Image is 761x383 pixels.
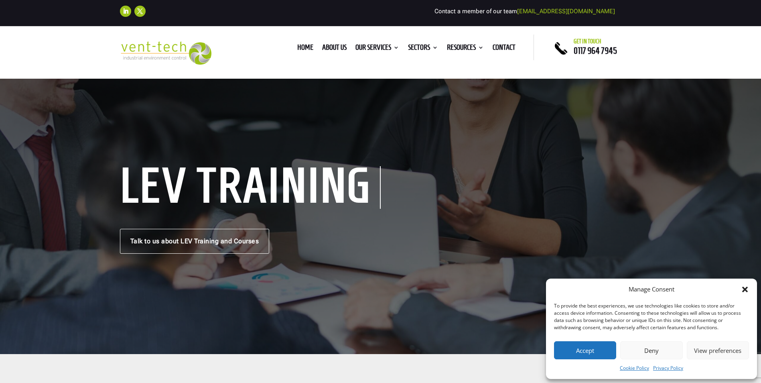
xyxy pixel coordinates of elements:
[297,45,313,53] a: Home
[554,302,748,331] div: To provide the best experiences, we use technologies like cookies to store and/or access device i...
[447,45,484,53] a: Resources
[741,285,749,293] div: Close dialog
[322,45,347,53] a: About us
[434,8,615,15] span: Contact a member of our team
[687,341,749,359] button: View preferences
[620,341,682,359] button: Deny
[554,341,616,359] button: Accept
[408,45,438,53] a: Sectors
[517,8,615,15] a: [EMAIL_ADDRESS][DOMAIN_NAME]
[574,38,601,45] span: Get in touch
[355,45,399,53] a: Our Services
[493,45,515,53] a: Contact
[120,6,131,17] a: Follow on LinkedIn
[120,229,270,254] a: Talk to us about LEV Training and Courses
[120,166,381,209] h1: LEV Training Courses
[629,285,674,294] div: Manage Consent
[620,363,649,373] a: Cookie Policy
[120,41,212,65] img: 2023-09-27T08_35_16.549ZVENT-TECH---Clear-background
[134,6,146,17] a: Follow on X
[574,46,617,55] a: 0117 964 7945
[653,363,683,373] a: Privacy Policy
